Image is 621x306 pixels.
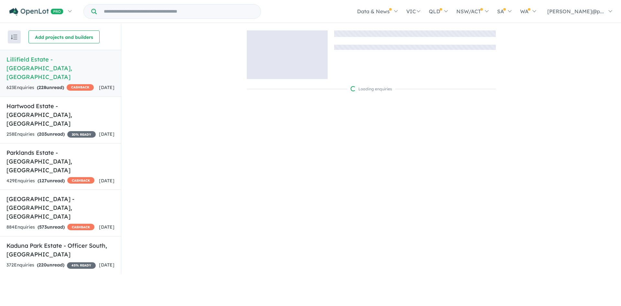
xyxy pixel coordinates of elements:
[38,262,47,268] span: 220
[6,241,114,259] h5: Kaduna Park Estate - Officer South , [GEOGRAPHIC_DATA]
[67,84,94,91] span: CASHBACK
[351,86,392,92] div: Loading enquiries
[39,224,47,230] span: 573
[99,178,114,184] span: [DATE]
[6,223,94,231] div: 884 Enquir ies
[6,55,114,81] h5: Lillifield Estate - [GEOGRAPHIC_DATA] , [GEOGRAPHIC_DATA]
[37,85,64,90] strong: ( unread)
[39,131,47,137] span: 203
[6,148,114,175] h5: Parklands Estate - [GEOGRAPHIC_DATA] , [GEOGRAPHIC_DATA]
[6,177,94,185] div: 429 Enquir ies
[38,85,46,90] span: 228
[6,261,96,269] div: 372 Enquir ies
[67,177,94,184] span: CASHBACK
[6,102,114,128] h5: Hartwood Estate - [GEOGRAPHIC_DATA] , [GEOGRAPHIC_DATA]
[11,35,17,40] img: sort.svg
[98,5,259,18] input: Try estate name, suburb, builder or developer
[28,30,100,43] button: Add projects and builders
[6,84,94,92] div: 623 Enquir ies
[67,262,96,269] span: 45 % READY
[547,8,604,15] span: [PERSON_NAME]@p...
[67,224,94,230] span: CASHBACK
[37,131,65,137] strong: ( unread)
[99,224,114,230] span: [DATE]
[39,178,47,184] span: 127
[6,130,96,138] div: 258 Enquir ies
[38,178,65,184] strong: ( unread)
[99,131,114,137] span: [DATE]
[9,8,63,16] img: Openlot PRO Logo White
[99,262,114,268] span: [DATE]
[38,224,65,230] strong: ( unread)
[99,85,114,90] span: [DATE]
[37,262,64,268] strong: ( unread)
[6,195,114,221] h5: [GEOGRAPHIC_DATA] - [GEOGRAPHIC_DATA] , [GEOGRAPHIC_DATA]
[67,131,96,138] span: 20 % READY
